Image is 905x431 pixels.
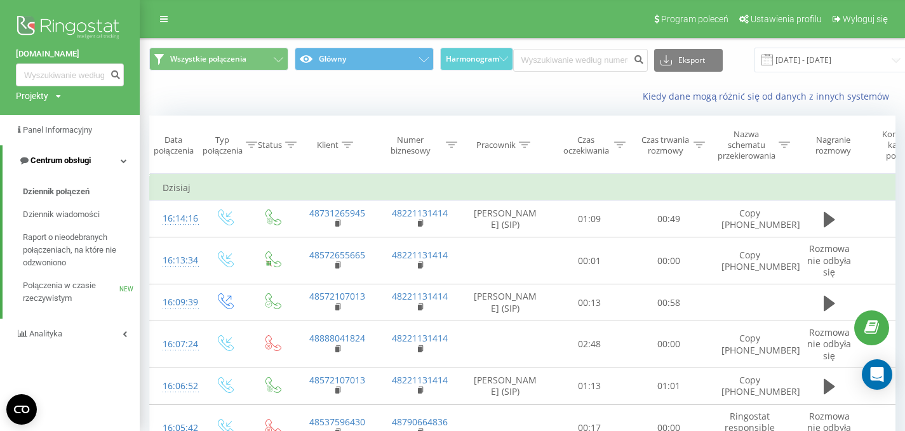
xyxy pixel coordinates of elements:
[23,274,140,310] a: Połączenia w czasie rzeczywistymNEW
[309,290,365,302] a: 48572107013
[379,135,443,156] div: Numer biznesowy
[629,201,709,237] td: 00:49
[170,54,246,64] span: Wszystkie połączenia
[629,368,709,404] td: 01:01
[476,140,516,150] div: Pracownik
[16,13,124,44] img: Ringostat logo
[309,249,365,261] a: 48572655665
[654,49,723,72] button: Eksport
[461,201,550,237] td: [PERSON_NAME] (SIP)
[550,368,629,404] td: 01:13
[23,226,140,274] a: Raport o nieodebranych połączeniach, na które nie odzwoniono
[550,284,629,321] td: 00:13
[709,201,791,237] td: Copy [PHONE_NUMBER]
[802,135,864,156] div: Nagranie rozmowy
[807,242,851,277] span: Rozmowa nie odbyła się
[258,140,282,150] div: Status
[23,125,92,135] span: Panel Informacyjny
[461,368,550,404] td: [PERSON_NAME] (SIP)
[561,135,611,156] div: Czas oczekiwania
[640,135,690,156] div: Czas trwania rozmowy
[629,237,709,284] td: 00:00
[550,321,629,368] td: 02:48
[550,237,629,284] td: 00:01
[843,14,888,24] span: Wyloguj się
[163,206,188,231] div: 16:14:16
[16,63,124,86] input: Wyszukiwanie według numeru
[163,290,188,315] div: 16:09:39
[643,90,895,102] a: Kiedy dane mogą różnić się od danych z innych systemów
[392,416,448,428] a: 48790664836
[392,290,448,302] a: 48221131414
[23,185,90,198] span: Dziennik połączeń
[709,237,791,284] td: Copy [PHONE_NUMBER]
[29,329,62,338] span: Analityka
[23,208,100,221] span: Dziennik wiadomości
[295,48,434,70] button: Główny
[23,231,133,269] span: Raport o nieodebranych połączeniach, na które nie odzwoniono
[392,207,448,219] a: 48221131414
[392,249,448,261] a: 48221131414
[709,321,791,368] td: Copy [PHONE_NUMBER]
[661,14,728,24] span: Program poleceń
[709,368,791,404] td: Copy [PHONE_NUMBER]
[446,55,499,63] span: Harmonogram
[16,48,124,60] a: [DOMAIN_NAME]
[862,359,892,390] div: Open Intercom Messenger
[3,145,140,176] a: Centrum obsługi
[6,394,37,425] button: Open CMP widget
[309,332,365,344] a: 48888041824
[513,49,648,72] input: Wyszukiwanie według numeru
[309,374,365,386] a: 48572107013
[150,135,197,156] div: Data połączenia
[461,284,550,321] td: [PERSON_NAME] (SIP)
[163,332,188,357] div: 16:07:24
[440,48,513,70] button: Harmonogram
[309,416,365,428] a: 48537596430
[317,140,339,150] div: Klient
[163,248,188,273] div: 16:13:34
[16,90,48,102] div: Projekty
[23,180,140,203] a: Dziennik połączeń
[392,332,448,344] a: 48221131414
[30,156,91,165] span: Centrum obsługi
[718,129,775,161] div: Nazwa schematu przekierowania
[807,326,851,361] span: Rozmowa nie odbyła się
[629,321,709,368] td: 00:00
[392,374,448,386] a: 48221131414
[163,374,188,399] div: 16:06:52
[629,284,709,321] td: 00:58
[149,48,288,70] button: Wszystkie połączenia
[309,207,365,219] a: 48731265945
[751,14,822,24] span: Ustawienia profilu
[23,279,119,305] span: Połączenia w czasie rzeczywistym
[203,135,243,156] div: Typ połączenia
[550,201,629,237] td: 01:09
[23,203,140,226] a: Dziennik wiadomości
